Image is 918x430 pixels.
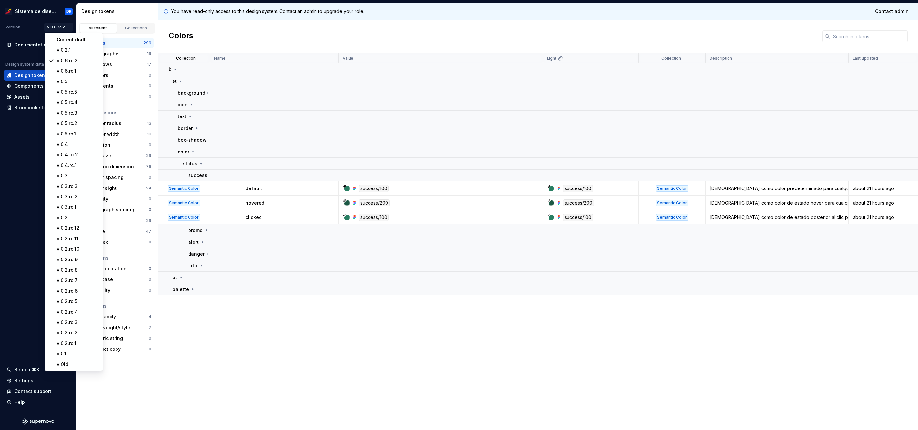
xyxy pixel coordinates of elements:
[57,350,99,357] div: v 0.1
[57,361,99,367] div: v Old
[57,68,99,74] div: v 0.6.rc.1
[57,267,99,273] div: v 0.2.rc.8
[57,89,99,95] div: v 0.5.rc.5
[57,47,99,53] div: v 0.2.1
[57,141,99,148] div: v 0.4
[57,193,99,200] div: v 0.3.rc.2
[57,246,99,252] div: v 0.2.rc.10
[57,214,99,221] div: v 0.2
[57,298,99,305] div: v 0.2.rc.5
[57,235,99,242] div: v 0.2.rc.11
[57,162,99,169] div: v 0.4.rc.1
[57,183,99,189] div: v 0.3.rc.3
[57,277,99,284] div: v 0.2.rc.7
[57,99,99,106] div: v 0.5.rc.4
[57,340,99,347] div: v 0.2.rc.1
[57,256,99,263] div: v 0.2.rc.9
[57,309,99,315] div: v 0.2.rc.4
[57,78,99,85] div: v 0.5
[57,36,99,43] div: Current draft
[57,131,99,137] div: v 0.5.rc.1
[57,152,99,158] div: v 0.4.rc.2
[57,288,99,294] div: v 0.2.rc.6
[57,319,99,326] div: v 0.2.rc.3
[57,330,99,336] div: v 0.2.rc.2
[57,172,99,179] div: v 0.3
[57,110,99,116] div: v 0.5.rc.3
[57,204,99,210] div: v 0.3.rc.1
[57,225,99,231] div: v 0.2.rc.12
[57,57,99,64] div: v 0.6.rc.2
[57,120,99,127] div: v 0.5.rc.2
